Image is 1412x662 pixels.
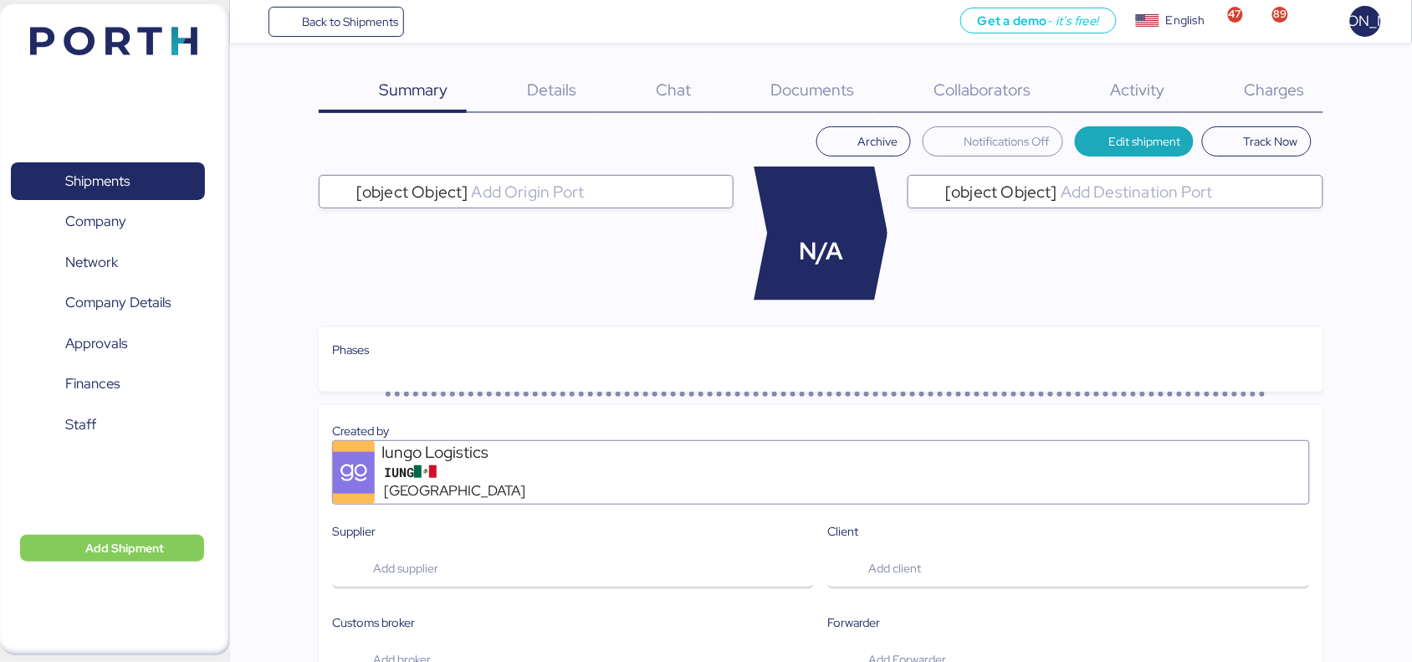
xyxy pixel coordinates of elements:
button: Add client [827,547,1310,589]
button: Archive [816,126,912,157]
span: Summary [380,79,448,100]
a: Approvals [11,325,205,363]
span: Back to Shipments [302,12,398,32]
span: Documents [771,79,855,100]
div: Created by [332,422,1310,440]
span: Details [528,79,577,100]
span: Notifications Off [964,131,1050,151]
input: [object Object] [468,182,727,202]
button: Track Now [1202,126,1312,157]
a: Finances [11,365,205,403]
span: Chat [657,79,692,100]
button: Add Shipment [20,535,204,562]
div: Phases [332,341,1310,359]
button: Add supplier [332,547,815,589]
span: Add supplier [373,558,438,578]
button: Menu [240,8,269,36]
span: Collaborators [934,79,1031,100]
span: [GEOGRAPHIC_DATA] [384,480,525,501]
a: Network [11,244,205,282]
input: [object Object] [1057,182,1316,202]
span: Shipments [65,169,130,193]
button: Notifications Off [923,126,1063,157]
span: Network [65,250,118,275]
a: Staff [11,406,205,444]
span: Finances [65,372,120,396]
a: Company Details [11,284,205,322]
div: Iungo Logistics [381,441,582,464]
a: Back to Shipments [269,7,405,37]
span: Company Details [65,290,171,315]
span: Approvals [65,331,127,356]
span: Activity [1111,79,1165,100]
a: Company [11,203,205,241]
span: Staff [65,413,96,437]
span: Edit shipment [1108,131,1180,151]
span: N/A [799,233,843,269]
div: English [1166,12,1205,29]
span: [object Object] [356,184,468,199]
span: Archive [857,131,898,151]
span: Add client [868,558,921,578]
span: Company [65,209,126,233]
span: [object Object] [945,184,1057,199]
a: Shipments [11,162,205,201]
span: Add Shipment [85,538,164,558]
button: Edit shipment [1075,126,1195,157]
span: Charges [1245,79,1305,100]
span: Track Now [1244,131,1298,151]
